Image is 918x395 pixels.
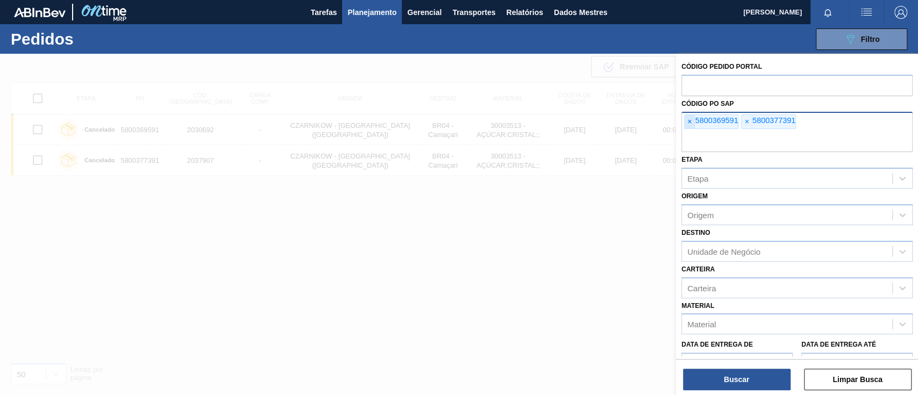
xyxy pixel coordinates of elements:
[695,116,738,125] font: 5800369591
[681,265,715,273] font: Carteira
[681,100,734,107] font: Código PO SAP
[801,353,913,374] input: dd/mm/aaaa
[687,174,708,183] font: Etapa
[14,8,66,17] img: TNhmsLtSVTkK8tSr43FrP2fwEKptu5GPRR3wAAAABJRU5ErkJggg==
[681,341,753,348] font: Data de Entrega de
[681,63,762,70] font: Código Pedido Portal
[810,5,845,20] button: Notificações
[452,8,495,17] font: Transportes
[554,8,608,17] font: Dados Mestres
[816,28,907,50] button: Filtro
[681,229,710,236] font: Destino
[407,8,442,17] font: Gerencial
[894,6,907,19] img: Sair
[687,211,714,220] font: Origem
[743,8,802,16] font: [PERSON_NAME]
[861,35,880,44] font: Filtro
[687,117,692,126] font: ×
[681,192,708,200] font: Origem
[347,8,396,17] font: Planejamento
[311,8,337,17] font: Tarefas
[681,302,714,310] font: Material
[744,117,749,126] font: ×
[681,156,702,163] font: Etapa
[687,320,716,329] font: Material
[11,30,74,48] font: Pedidos
[681,353,793,374] input: dd/mm/aaaa
[860,6,873,19] img: ações do usuário
[687,283,716,292] font: Carteira
[801,341,876,348] font: Data de Entrega até
[506,8,543,17] font: Relatórios
[752,116,795,125] font: 5800377391
[687,247,760,256] font: Unidade de Negócio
